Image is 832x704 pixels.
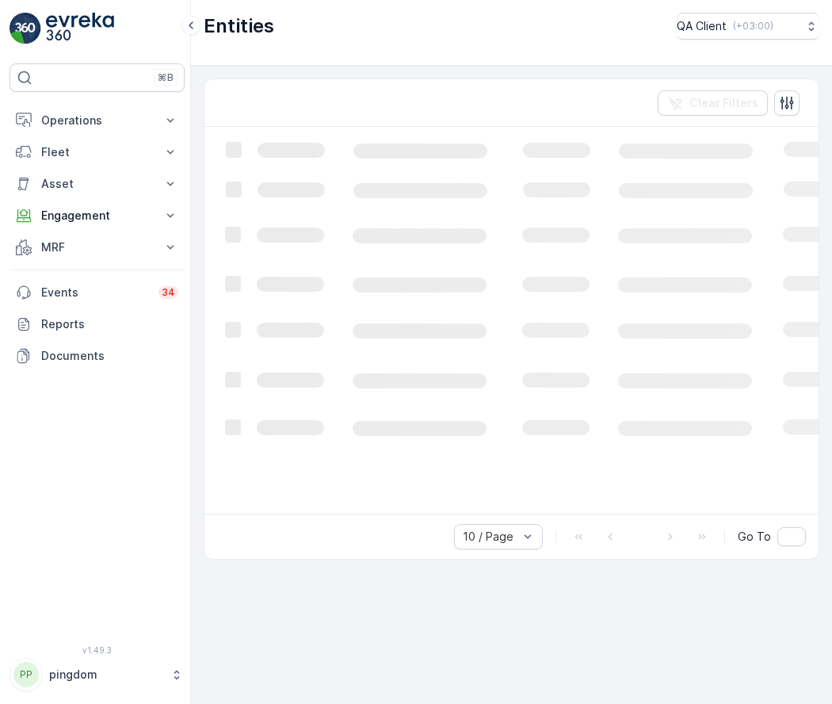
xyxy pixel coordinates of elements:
p: Entities [204,13,274,39]
p: Clear Filters [689,95,758,111]
button: MRF [10,231,185,263]
p: Events [41,285,149,300]
p: Engagement [41,208,153,224]
button: Engagement [10,200,185,231]
p: ( +03:00 ) [733,20,773,33]
a: Documents [10,340,185,372]
span: v 1.49.3 [10,645,185,655]
button: Asset [10,168,185,200]
button: QA Client(+03:00) [677,13,819,40]
p: Asset [41,176,153,192]
p: Fleet [41,144,153,160]
span: Go To [738,529,771,545]
div: PP [13,662,39,687]
button: Operations [10,105,185,136]
p: MRF [41,239,153,255]
button: PPpingdom [10,658,185,691]
button: Fleet [10,136,185,168]
p: QA Client [677,18,727,34]
p: 34 [162,286,175,299]
a: Reports [10,308,185,340]
img: logo [10,13,41,44]
p: ⌘B [158,71,174,84]
p: Documents [41,348,178,364]
a: Events34 [10,277,185,308]
img: logo_light-DOdMpM7g.png [46,13,114,44]
p: Operations [41,113,153,128]
button: Clear Filters [658,90,768,116]
p: pingdom [49,667,162,683]
p: Reports [41,316,178,332]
